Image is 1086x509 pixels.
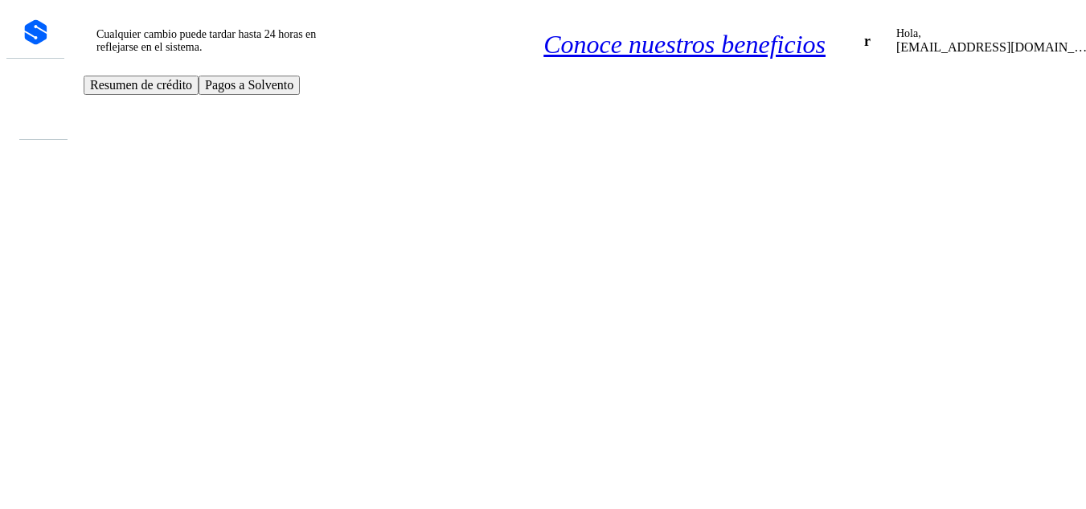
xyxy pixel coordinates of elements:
[18,162,51,179] div: Salir
[90,78,192,92] span: Resumen de crédito
[18,101,51,117] div: Facturas
[90,22,342,60] div: Cualquier cambio puede tardar hasta 24 horas en reflejarse en el sistema.
[18,81,51,97] div: Inicio
[543,30,826,60] a: Conoce nuestros beneficios
[205,78,293,92] span: Pagos a Solvento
